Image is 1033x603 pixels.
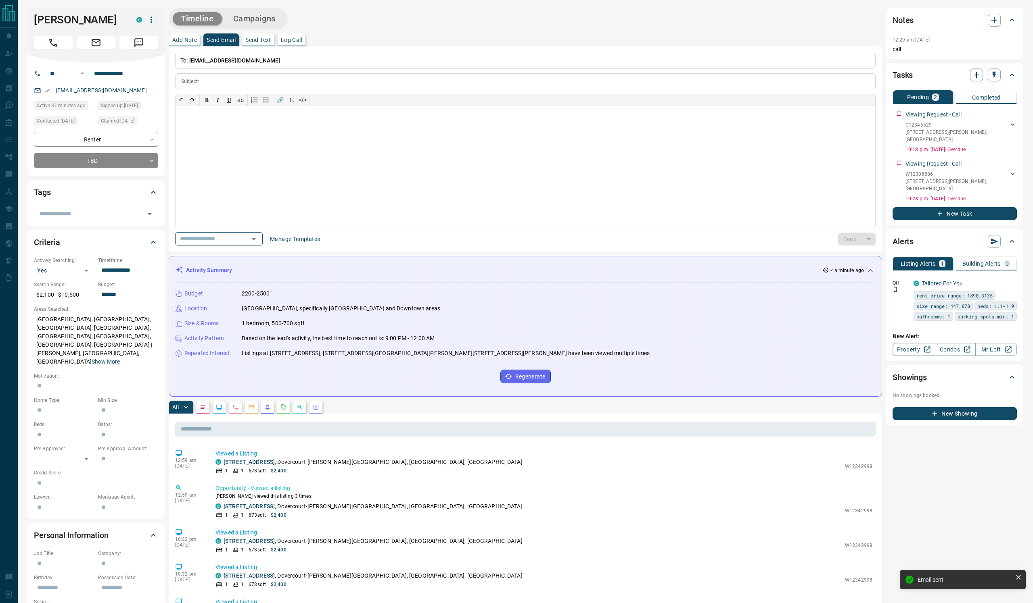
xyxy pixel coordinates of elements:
p: 10:28 p.m. [DATE] - Overdue [905,195,1017,202]
div: Tags [34,183,158,202]
span: bathrooms: 1 [916,312,950,320]
p: 673 sqft [249,467,266,474]
p: $2,400 [271,581,286,588]
h2: Alerts [893,235,914,248]
button: Timeline [173,12,222,25]
p: Pending [907,94,929,100]
p: New Alert: [893,332,1017,341]
span: Claimed [DATE] [101,117,134,125]
div: Wed Jul 16 2025 [34,116,94,128]
div: condos.ca [215,538,221,544]
span: parking spots min: 1 [958,312,1014,320]
span: 𝐔 [227,97,231,103]
p: Subject: [181,78,199,85]
h2: Tasks [893,69,913,81]
p: Credit Score: [34,469,158,476]
button: Show More [92,358,120,366]
p: < a minute ago [830,267,864,274]
p: Possession Date: [98,574,158,581]
p: Listing Alerts [901,261,936,266]
p: 1 [941,261,944,266]
p: W12308586 [905,171,1009,178]
button: Manage Templates [265,233,325,245]
button: Open [77,69,87,78]
p: $2,100 - $10,500 [34,288,94,301]
div: Activity Summary< a minute ago [176,263,875,278]
a: Mr.Loft [975,343,1017,356]
a: Condos [934,343,975,356]
p: No showings booked [893,392,1017,399]
button: ab [235,94,246,106]
p: Add Note [172,37,197,43]
p: 12:29 am [DATE] [893,37,930,43]
p: Company: [98,550,158,557]
a: [STREET_ADDRESS] [224,503,275,509]
p: 12:59 am [175,492,203,498]
p: 1 [225,546,228,553]
p: Lawyer: [34,493,94,501]
p: Motivation: [34,372,158,380]
a: [STREET_ADDRESS] [224,459,275,465]
h2: Criteria [34,236,60,249]
svg: Agent Actions [313,404,319,410]
svg: Lead Browsing Activity [216,404,222,410]
h2: Personal Information [34,529,109,542]
p: , Dovercourt-[PERSON_NAME][GEOGRAPHIC_DATA], [GEOGRAPHIC_DATA], [GEOGRAPHIC_DATA] [224,537,523,545]
h2: Tags [34,186,50,199]
p: Baths: [98,421,158,428]
span: Contacted [DATE] [37,117,75,125]
p: Budget: [98,281,158,288]
p: Completed [972,95,1001,100]
p: , Dovercourt-[PERSON_NAME][GEOGRAPHIC_DATA], [GEOGRAPHIC_DATA], [GEOGRAPHIC_DATA] [224,572,523,580]
p: Mortgage Agent: [98,493,158,501]
p: 1 [241,467,244,474]
p: Min Size: [98,397,158,404]
button: T̲ₓ [286,94,297,106]
div: condos.ca [215,573,221,578]
p: [DATE] [175,542,203,548]
div: Wed Jul 16 2025 [98,116,158,128]
svg: Email Verified [44,88,50,94]
h2: Notes [893,14,914,27]
p: 2200-2500 [242,289,270,298]
p: Areas Searched: [34,306,158,313]
p: Repeated Interest [184,349,230,358]
div: Personal Information [34,526,158,545]
button: Regenerate [500,370,551,383]
p: Viewed a Listing [215,449,872,458]
svg: Requests [280,404,287,410]
button: Campaigns [225,12,284,25]
p: Send Email [207,37,236,43]
h2: Showings [893,371,927,384]
a: [EMAIL_ADDRESS][DOMAIN_NAME] [56,87,147,94]
p: 673 sqft [249,546,266,553]
p: 1 [225,512,228,519]
button: Bullet list [260,94,272,106]
div: Fri Aug 15 2025 [34,101,94,112]
p: 1 [225,581,228,588]
p: 1 [241,546,244,553]
p: All [172,404,179,410]
button: 𝐁 [201,94,212,106]
p: Location [184,304,207,313]
p: Activity Summary [186,266,232,274]
div: Showings [893,368,1017,387]
p: 1 [241,512,244,519]
div: Fri Jun 27 2025 [98,101,158,112]
div: Notes [893,10,1017,30]
p: Send Text [245,37,271,43]
s: ab [237,97,244,103]
p: [DATE] [175,463,203,469]
p: Off [893,279,909,287]
span: Call [34,36,73,49]
p: Viewed a Listing [215,563,872,572]
div: condos.ca [215,503,221,509]
p: 10:32 pm [175,571,203,577]
p: Log Call [281,37,302,43]
div: Criteria [34,233,158,252]
span: [EMAIL_ADDRESS][DOMAIN_NAME] [189,57,280,64]
p: 1 [225,467,228,474]
div: Tasks [893,65,1017,85]
span: beds: 1.1-1.9 [977,302,1014,310]
p: Activity Pattern [184,334,224,343]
